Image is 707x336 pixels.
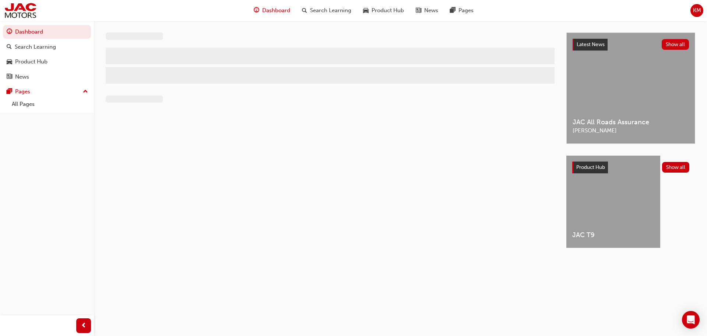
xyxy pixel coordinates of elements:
[572,162,689,173] a: Product HubShow all
[363,6,369,15] span: car-icon
[3,85,91,98] button: Pages
[3,40,91,54] a: Search Learning
[372,6,404,15] span: Product Hub
[4,2,37,19] img: jac-portal
[458,6,474,15] span: Pages
[7,44,12,51] span: search-icon
[573,118,689,127] span: JAC All Roads Assurance
[416,6,421,15] span: news-icon
[7,74,12,80] span: news-icon
[357,3,410,18] a: car-iconProduct Hub
[9,98,91,110] a: All Pages
[572,231,654,239] span: JAC T9
[3,70,91,84] a: News
[566,156,660,248] a: JAC T9
[662,162,690,173] button: Show all
[693,6,701,15] span: KM
[662,39,689,50] button: Show all
[248,3,296,18] a: guage-iconDashboard
[566,32,695,144] a: Latest NewsShow allJAC All Roads Assurance[PERSON_NAME]
[690,4,703,17] button: KM
[410,3,444,18] a: news-iconNews
[7,59,12,65] span: car-icon
[254,6,259,15] span: guage-icon
[83,87,88,97] span: up-icon
[576,164,605,170] span: Product Hub
[15,43,56,51] div: Search Learning
[296,3,357,18] a: search-iconSearch Learning
[310,6,351,15] span: Search Learning
[15,58,48,66] div: Product Hub
[682,311,700,329] div: Open Intercom Messenger
[450,6,455,15] span: pages-icon
[577,41,605,48] span: Latest News
[302,6,307,15] span: search-icon
[15,73,29,81] div: News
[262,6,290,15] span: Dashboard
[444,3,479,18] a: pages-iconPages
[7,29,12,35] span: guage-icon
[424,6,438,15] span: News
[3,24,91,85] button: DashboardSearch LearningProduct HubNews
[7,89,12,95] span: pages-icon
[81,321,87,330] span: prev-icon
[573,39,689,51] a: Latest NewsShow all
[3,25,91,39] a: Dashboard
[15,87,30,96] div: Pages
[573,127,689,135] span: [PERSON_NAME]
[3,55,91,69] a: Product Hub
